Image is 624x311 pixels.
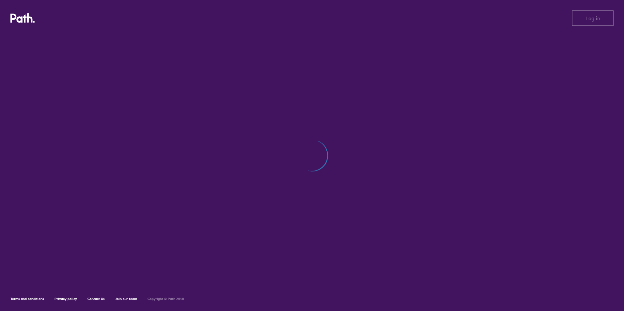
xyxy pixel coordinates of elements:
[572,10,614,26] button: Log in
[55,297,77,301] a: Privacy policy
[148,297,184,301] h6: Copyright © Path 2018
[87,297,105,301] a: Contact Us
[115,297,137,301] a: Join our team
[585,15,600,21] span: Log in
[10,297,44,301] a: Terms and conditions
